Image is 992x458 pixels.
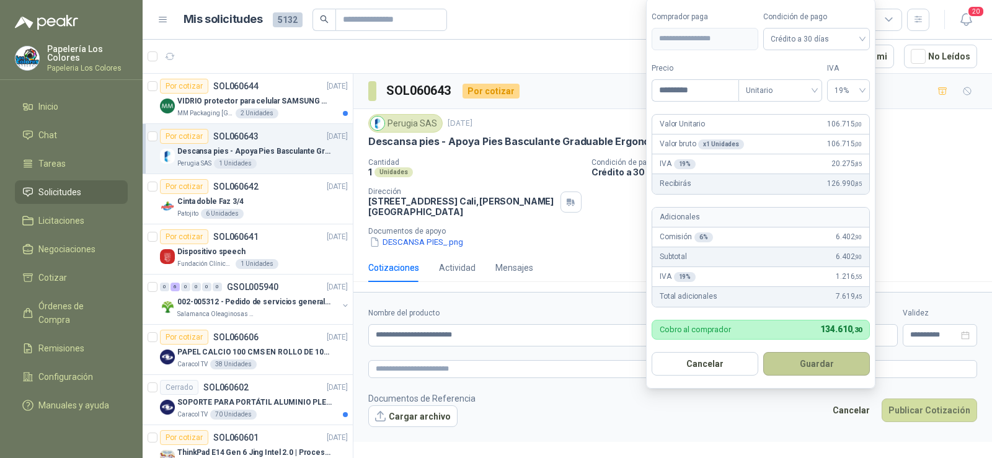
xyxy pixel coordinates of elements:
p: [DATE] [327,81,348,92]
p: IVA [660,158,696,170]
div: 0 [160,283,169,291]
p: Caracol TV [177,410,208,420]
p: 1 [368,167,372,177]
p: SOL060601 [213,433,259,442]
p: [STREET_ADDRESS] Cali , [PERSON_NAME][GEOGRAPHIC_DATA] [368,196,556,217]
span: 106.715 [827,118,862,130]
p: Descansa pies - Apoya Pies Basculante Graduable Ergonómico [177,146,332,157]
a: Por cotizarSOL060641[DATE] Company LogoDispositivo speechFundación Clínica Shaio1 Unidades [143,224,353,275]
label: Validez [903,307,977,319]
p: SOL060642 [213,182,259,191]
img: Company Logo [160,350,175,364]
label: IVA [827,63,870,74]
p: Valor bruto [660,138,744,150]
span: Chat [38,128,57,142]
span: 134.610 [820,324,862,334]
p: MM Packaging [GEOGRAPHIC_DATA] [177,108,233,118]
span: 106.715 [827,138,862,150]
p: [DATE] [327,231,348,243]
span: Órdenes de Compra [38,299,116,327]
div: 0 [213,283,222,291]
span: search [320,15,329,24]
div: 19 % [674,272,696,282]
p: Perugia SAS [177,159,211,169]
p: Recibirás [660,178,691,190]
p: SOPORTE PARA PORTÁTIL ALUMINIO PLEGABLE VTA [177,397,332,408]
a: Por cotizarSOL060643[DATE] Company LogoDescansa pies - Apoya Pies Basculante Graduable Ergonómico... [143,124,353,174]
label: Comprador paga [652,11,758,23]
label: Condición de pago [763,11,870,23]
span: ,45 [854,293,862,300]
div: Por cotizar [463,84,520,99]
span: Licitaciones [38,214,84,227]
a: Manuales y ayuda [15,394,128,417]
div: 0 [192,283,201,291]
p: [DATE] [327,281,348,293]
a: Tareas [15,152,128,175]
p: Documentos de Referencia [368,392,476,405]
div: 38 Unidades [210,359,257,369]
span: 5132 [273,12,303,27]
p: Caracol TV [177,359,208,369]
p: [DATE] [327,181,348,193]
div: Por cotizar [160,79,208,94]
div: 6 % [694,232,713,242]
p: Cantidad [368,158,582,167]
img: Company Logo [160,299,175,314]
span: ,90 [854,234,862,240]
p: SOL060643 [213,132,259,141]
p: Comisión [660,231,713,243]
div: 0 [181,283,190,291]
div: Por cotizar [160,330,208,345]
img: Company Logo [160,99,175,113]
p: Cinta doble Faz 3/4 [177,196,244,208]
a: Por cotizarSOL060606[DATE] Company LogoPAPEL CALCIO 100 CMS EN ROLLO DE 100 GRCaracol TV38 Unidades [143,325,353,375]
p: Salamanca Oleaginosas SAS [177,309,255,319]
div: 70 Unidades [210,410,257,420]
p: PAPEL CALCIO 100 CMS EN ROLLO DE 100 GR [177,346,332,358]
span: ,85 [854,161,862,167]
a: Licitaciones [15,209,128,232]
span: 6.402 [836,251,862,263]
button: No Leídos [904,45,977,68]
button: Publicar Cotización [882,399,977,422]
span: Unitario [746,81,815,100]
span: Remisiones [38,341,84,355]
span: 19% [835,81,862,100]
a: Remisiones [15,337,128,360]
button: Guardar [763,352,870,376]
span: Crédito a 30 días [771,30,862,48]
div: 1 Unidades [236,259,278,269]
div: Por cotizar [160,129,208,144]
p: Papelería Los Colores [47,45,128,62]
img: Company Logo [371,117,384,130]
p: SOL060644 [213,82,259,90]
button: Cancelar [826,399,877,422]
a: Configuración [15,365,128,389]
p: GSOL005940 [227,283,278,291]
p: Patojito [177,209,198,219]
div: Por cotizar [160,179,208,194]
a: Por cotizarSOL060642[DATE] Company LogoCinta doble Faz 3/4Patojito6 Unidades [143,174,353,224]
span: 6.402 [836,231,862,243]
p: 002-005312 - Pedido de servicios generales CASA RO [177,296,332,308]
div: 2 Unidades [236,108,278,118]
span: 20.275 [831,158,862,170]
div: 6 [170,283,180,291]
button: Cancelar [652,352,758,376]
div: Mensajes [495,261,533,275]
p: Subtotal [660,251,687,263]
span: Negociaciones [38,242,95,256]
a: CerradoSOL060602[DATE] Company LogoSOPORTE PARA PORTÁTIL ALUMINIO PLEGABLE VTACaracol TV70 Unidades [143,375,353,425]
p: Cobro al comprador [660,325,731,333]
span: ,30 [852,326,862,334]
a: Órdenes de Compra [15,294,128,332]
a: Solicitudes [15,180,128,204]
p: Total adicionales [660,291,717,302]
div: Unidades [374,167,413,177]
p: Condición de pago [591,158,987,167]
img: Company Logo [15,46,39,70]
div: Por cotizar [160,430,208,445]
span: Solicitudes [38,185,81,199]
label: Nombre del producto [368,307,725,319]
